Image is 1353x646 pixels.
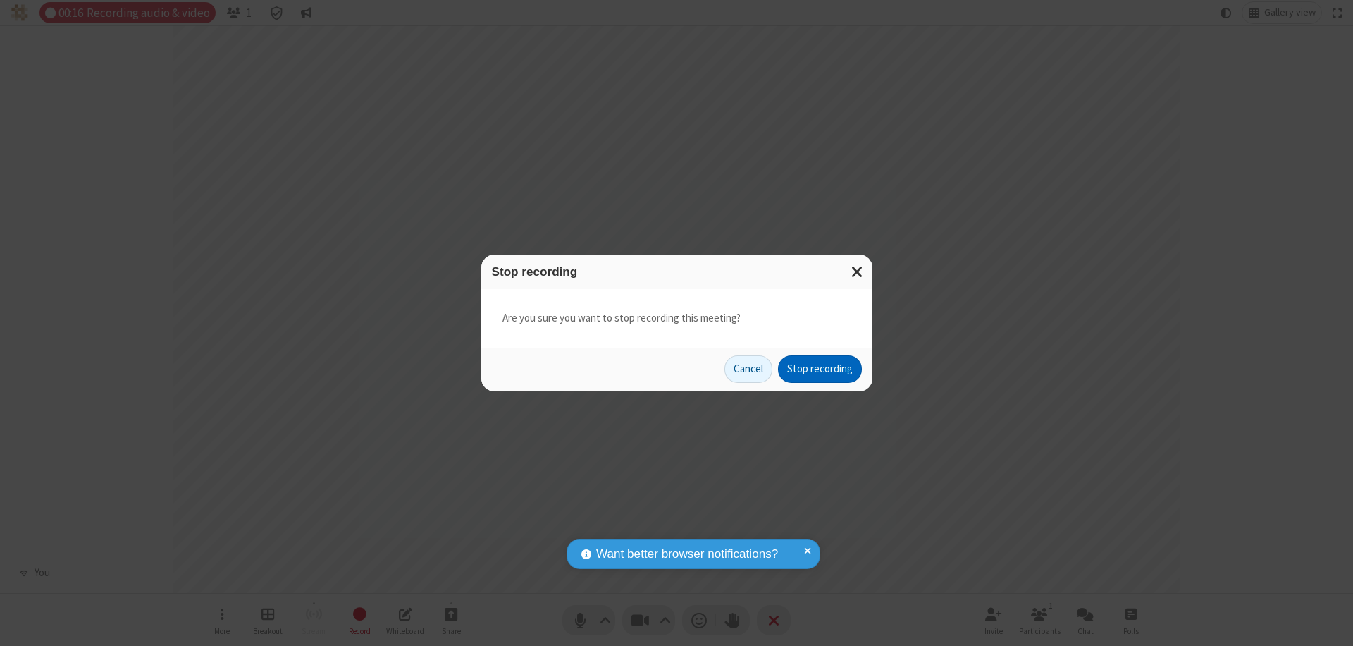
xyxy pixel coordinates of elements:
div: Are you sure you want to stop recording this meeting? [481,289,872,348]
span: Want better browser notifications? [596,545,778,563]
button: Cancel [724,355,772,384]
h3: Stop recording [492,265,862,279]
button: Close modal [843,255,872,289]
button: Stop recording [778,355,862,384]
